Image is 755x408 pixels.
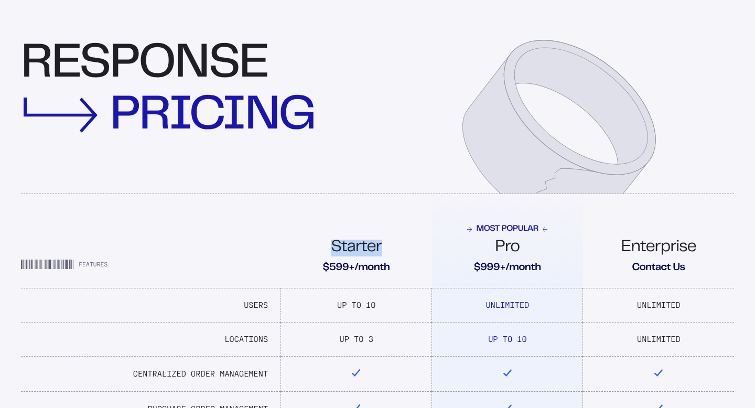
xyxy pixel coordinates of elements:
span: $999+/month [474,262,541,274]
td: Up To 3 [281,323,432,357]
span: Contact Us [632,262,685,274]
td: Up To 10 [281,288,432,323]
span: Enterprise [621,240,696,256]
div: Features [21,260,281,274]
td: Unlimited [583,288,734,323]
div: response [21,43,318,144]
td: Up To 10 [432,323,583,357]
span: Most Popular [467,224,547,234]
span: Pro [495,240,520,256]
span: $599+/month [323,262,390,274]
td: Users [21,288,281,323]
td: Unlimited [432,288,583,323]
td: Unlimited [583,323,734,357]
td: Locations [21,323,281,357]
td: Centralized Order Management [21,357,281,392]
span: Starter [331,240,381,256]
div: pricing [110,95,315,139]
